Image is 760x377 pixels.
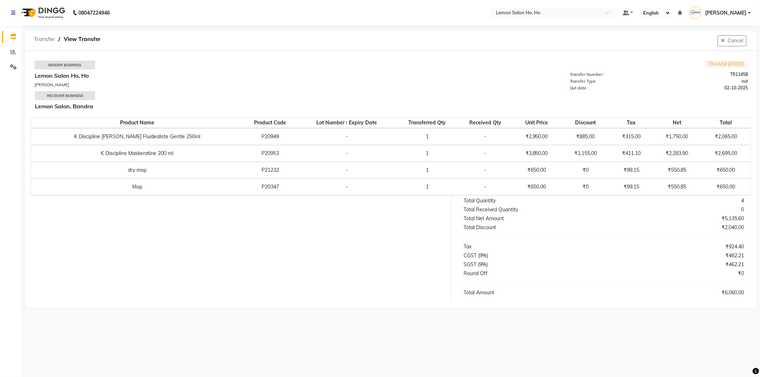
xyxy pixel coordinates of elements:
[31,128,243,145] td: K Discipline [PERSON_NAME] Fluidealiste Gentle 250ml
[31,118,243,128] th: Product Name
[653,145,702,162] td: ₹2,283.90
[458,243,604,251] div: Tax
[35,91,95,100] div: Receiver Business
[31,145,243,162] td: K Discipline Maskeratine 200 ml
[604,224,749,231] div: ₹2,040.00
[458,261,604,268] div: SGST (9%)
[458,215,604,222] div: Total Net Amount
[604,252,749,259] div: ₹462.21
[702,128,750,145] td: ₹2,065.00
[297,162,396,179] td: -
[653,128,702,145] td: ₹1,750.00
[458,224,604,231] div: Total Discount
[396,145,458,162] td: 1
[702,145,750,162] td: ₹2,695.00
[702,179,750,195] td: ₹650.00
[458,252,604,259] div: CGST (9%)
[561,118,610,128] th: Discount
[35,72,89,79] b: Lemon Salon Ho, Ho
[35,103,93,110] b: Lemon Salon, Bandra
[297,128,396,145] td: -
[512,145,561,162] td: ₹3,850.00
[659,85,752,91] div: 02-10-2025
[458,206,604,213] div: Total Received Quantity
[396,179,458,195] td: 1
[705,9,746,17] span: [PERSON_NAME]
[604,243,749,251] div: ₹924.40
[604,289,749,296] div: ₹6,060.00
[610,128,653,145] td: ₹315.00
[243,128,297,145] td: P20949
[243,162,297,179] td: P21232
[565,85,659,91] div: Out date :
[512,179,561,195] td: ₹650.00
[512,118,561,128] th: Unit Price
[35,82,391,88] div: [PERSON_NAME]
[458,118,512,128] th: Received Qty
[653,118,702,128] th: Net
[18,3,67,23] img: logo
[31,162,243,179] td: dry mop
[565,78,659,84] div: Transfer Type
[702,162,750,179] td: ₹650.00
[458,179,512,195] td: -
[243,179,297,195] td: P20347
[702,118,750,128] th: Total
[718,35,746,46] button: Cancel
[604,261,749,268] div: ₹462.21
[653,179,702,195] td: ₹550.85
[78,3,110,23] b: 08047224946
[396,162,458,179] td: 1
[610,179,653,195] td: ₹99.15
[610,162,653,179] td: ₹99.15
[653,162,702,179] td: ₹550.85
[512,128,561,145] td: ₹2,950.00
[31,179,243,195] td: Mop
[561,145,610,162] td: ₹1,155.00
[297,179,396,195] td: -
[297,145,396,162] td: -
[458,270,604,277] div: Round Off
[561,128,610,145] td: ₹885.00
[561,179,610,195] td: ₹0
[512,162,561,179] td: ₹650.00
[659,71,752,78] div: TR11458
[689,6,702,19] img: Aquib Khan
[458,128,512,145] td: -
[458,145,512,162] td: -
[610,118,653,128] th: Tax
[604,206,749,213] div: 0
[604,197,749,205] div: 4
[243,145,297,162] td: P20953
[610,145,653,162] td: ₹411.10
[659,78,752,84] div: out
[297,118,396,128] th: Lot Number : Expiry Date
[561,162,610,179] td: ₹0
[396,118,458,128] th: Transferred Qty
[458,162,512,179] td: -
[30,33,58,46] span: Transfer
[565,71,659,78] div: Transfer Number :
[458,197,604,205] div: Total Quantity
[243,118,297,128] th: Product Code
[60,33,104,46] span: View Transfer
[458,289,604,296] div: Total Amount
[396,128,458,145] td: 1
[705,60,748,68] span: TRANSFERRED
[604,215,749,222] div: ₹5,135.60
[35,61,95,69] div: Sender Business
[604,270,749,277] div: ₹0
